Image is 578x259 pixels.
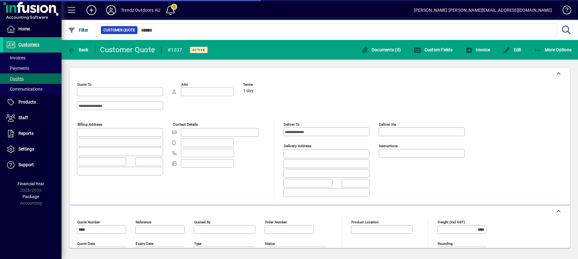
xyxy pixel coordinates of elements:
[6,87,42,92] span: Communications
[194,220,210,224] mat-label: Quoted by
[168,45,182,55] div: #1037
[68,28,89,33] span: Filter
[379,144,398,148] mat-label: Instructions
[66,25,90,36] button: Filter
[464,44,492,55] button: Invoice
[3,157,62,173] a: Support
[284,122,300,127] mat-label: Deliver To
[18,131,34,136] span: Reports
[181,82,188,87] mat-label: Attn
[68,47,89,52] span: Back
[18,100,36,104] span: Products
[3,53,62,63] a: Invoices
[379,122,396,127] mat-label: Deliver via
[414,5,552,15] div: [PERSON_NAME] [PERSON_NAME][EMAIL_ADDRESS][DOMAIN_NAME]
[18,162,34,167] span: Support
[361,47,401,52] span: Documents (0)
[194,241,201,245] mat-label: Type
[136,241,153,245] mat-label: Expiry date
[18,42,39,47] span: Customers
[6,66,29,71] span: Payments
[359,44,402,55] button: Documents (0)
[121,5,160,15] div: Trendz Outdoors AU
[3,126,62,141] a: Reports
[412,44,454,55] button: Custom Fields
[192,48,205,52] span: Active
[465,47,490,52] span: Invoice
[22,194,39,199] span: Package
[101,5,121,16] button: Profile
[18,147,34,151] span: Settings
[77,241,95,245] mat-label: Quote date
[243,83,280,87] span: Terms
[6,55,26,60] span: Invoices
[3,95,62,110] a: Products
[77,82,92,87] mat-label: Quote To
[3,84,62,94] a: Communications
[3,142,62,157] a: Settings
[265,241,275,245] mat-label: Status
[438,220,465,224] mat-label: Freight (incl GST)
[534,47,572,52] span: More Options
[82,5,101,16] button: Add
[103,27,135,33] span: Customer Quote
[533,44,573,55] button: More Options
[265,220,287,224] mat-label: Order number
[438,241,452,245] mat-label: Rounding
[3,110,62,126] a: Staff
[77,220,100,224] mat-label: Quote number
[243,88,253,93] span: 1 day
[351,220,379,224] mat-label: Product location
[3,22,62,37] a: Home
[558,1,570,21] a: Knowledge Base
[18,115,28,120] span: Staff
[18,26,30,31] span: Home
[62,44,95,55] app-page-header-button: Back
[3,73,62,84] a: Quotes
[136,220,151,224] mat-label: Reference
[414,47,452,52] span: Custom Fields
[3,63,62,73] a: Payments
[18,181,44,186] span: Financial Year
[100,45,155,55] div: Customer Quote
[66,44,90,55] button: Back
[6,76,24,81] span: Quotes
[501,44,523,55] button: Edit
[503,47,521,52] span: Edit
